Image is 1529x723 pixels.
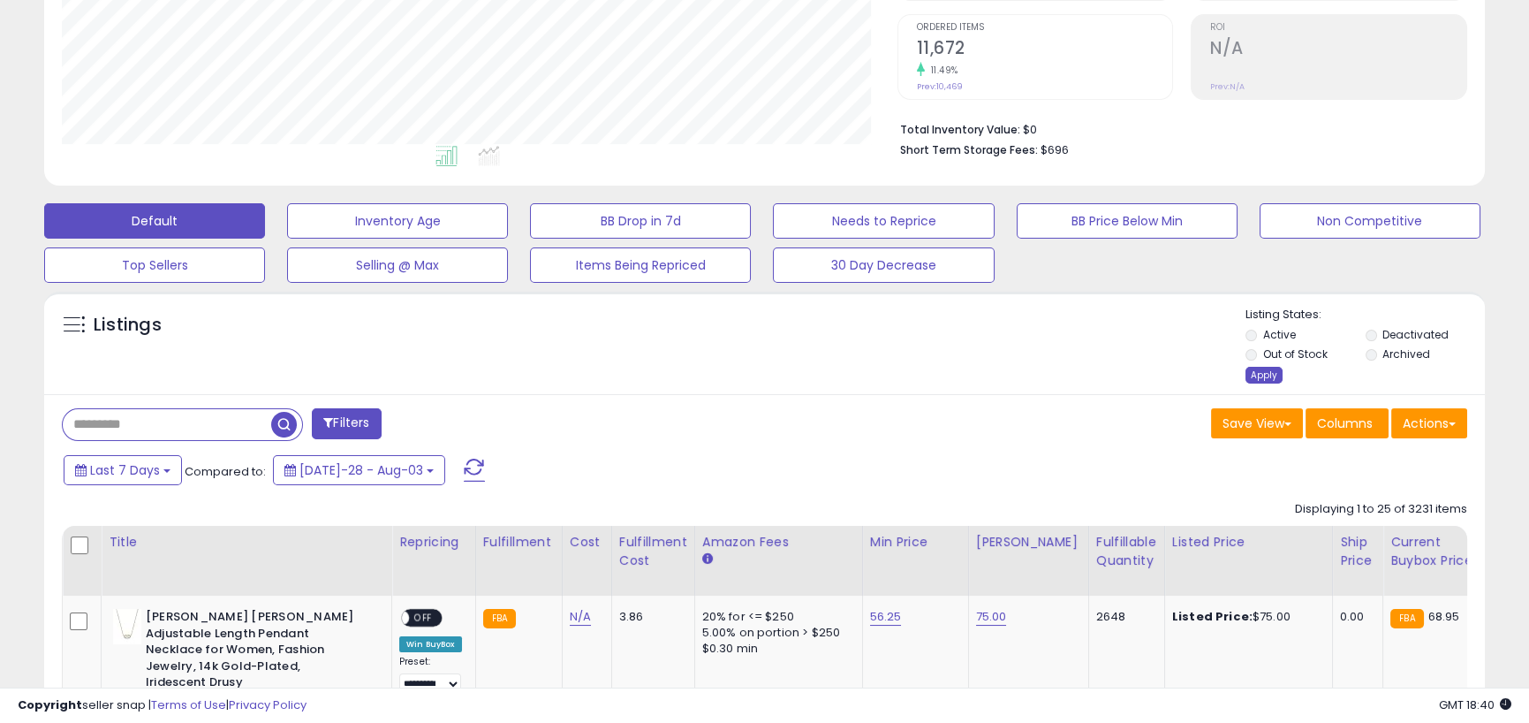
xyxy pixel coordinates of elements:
[483,609,516,628] small: FBA
[94,313,162,338] h5: Listings
[702,641,849,657] div: $0.30 min
[146,609,360,696] b: [PERSON_NAME] [PERSON_NAME] Adjustable Length Pendant Necklace for Women, Fashion Jewelry, 14k Go...
[1390,533,1481,570] div: Current Buybox Price
[1295,501,1467,518] div: Displaying 1 to 25 of 3231 items
[1390,609,1423,628] small: FBA
[619,609,681,625] div: 3.86
[1172,609,1319,625] div: $75.00
[1245,367,1283,384] div: Apply
[1263,346,1328,361] label: Out of Stock
[773,247,994,283] button: 30 Day Decrease
[1382,346,1430,361] label: Archived
[702,625,849,641] div: 5.00% on portion > $250
[399,533,468,552] div: Repricing
[90,461,160,479] span: Last 7 Days
[917,38,1173,62] h2: 11,672
[570,533,604,552] div: Cost
[976,533,1081,552] div: [PERSON_NAME]
[409,611,437,626] span: OFF
[151,696,226,713] a: Terms of Use
[44,203,265,239] button: Default
[1306,408,1389,438] button: Columns
[44,247,265,283] button: Top Sellers
[925,64,958,77] small: 11.49%
[1391,408,1467,438] button: Actions
[109,533,384,552] div: Title
[870,608,902,626] a: 56.25
[1340,533,1375,570] div: Ship Price
[18,696,82,713] strong: Copyright
[229,696,307,713] a: Privacy Policy
[483,533,555,552] div: Fulfillment
[702,533,855,552] div: Amazon Fees
[917,81,963,92] small: Prev: 10,469
[1041,141,1069,158] span: $696
[1210,38,1466,62] h2: N/A
[702,552,713,567] small: Amazon Fees.
[1017,203,1238,239] button: BB Price Below Min
[870,533,961,552] div: Min Price
[917,23,1173,33] span: Ordered Items
[185,463,266,480] span: Compared to:
[1096,533,1157,570] div: Fulfillable Quantity
[312,408,381,439] button: Filters
[64,455,182,485] button: Last 7 Days
[900,118,1454,139] li: $0
[530,247,751,283] button: Items Being Repriced
[976,608,1007,626] a: 75.00
[1210,23,1466,33] span: ROI
[1439,696,1511,713] span: 2025-08-11 18:40 GMT
[18,697,307,714] div: seller snap | |
[530,203,751,239] button: BB Drop in 7d
[113,609,141,644] img: 31vtpya48cL._SL40_.jpg
[1211,408,1303,438] button: Save View
[702,609,849,625] div: 20% for <= $250
[1340,609,1369,625] div: 0.00
[1263,327,1296,342] label: Active
[1172,533,1325,552] div: Listed Price
[570,608,591,626] a: N/A
[273,455,445,485] button: [DATE]-28 - Aug-03
[1260,203,1480,239] button: Non Competitive
[900,122,1020,137] b: Total Inventory Value:
[287,203,508,239] button: Inventory Age
[1210,81,1245,92] small: Prev: N/A
[1096,609,1151,625] div: 2648
[619,533,687,570] div: Fulfillment Cost
[299,461,423,479] span: [DATE]-28 - Aug-03
[1382,327,1449,342] label: Deactivated
[900,142,1038,157] b: Short Term Storage Fees:
[399,636,462,652] div: Win BuyBox
[1428,608,1460,625] span: 68.95
[287,247,508,283] button: Selling @ Max
[1172,608,1253,625] b: Listed Price:
[773,203,994,239] button: Needs to Reprice
[1317,415,1373,432] span: Columns
[399,656,462,696] div: Preset:
[1245,307,1485,323] p: Listing States:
